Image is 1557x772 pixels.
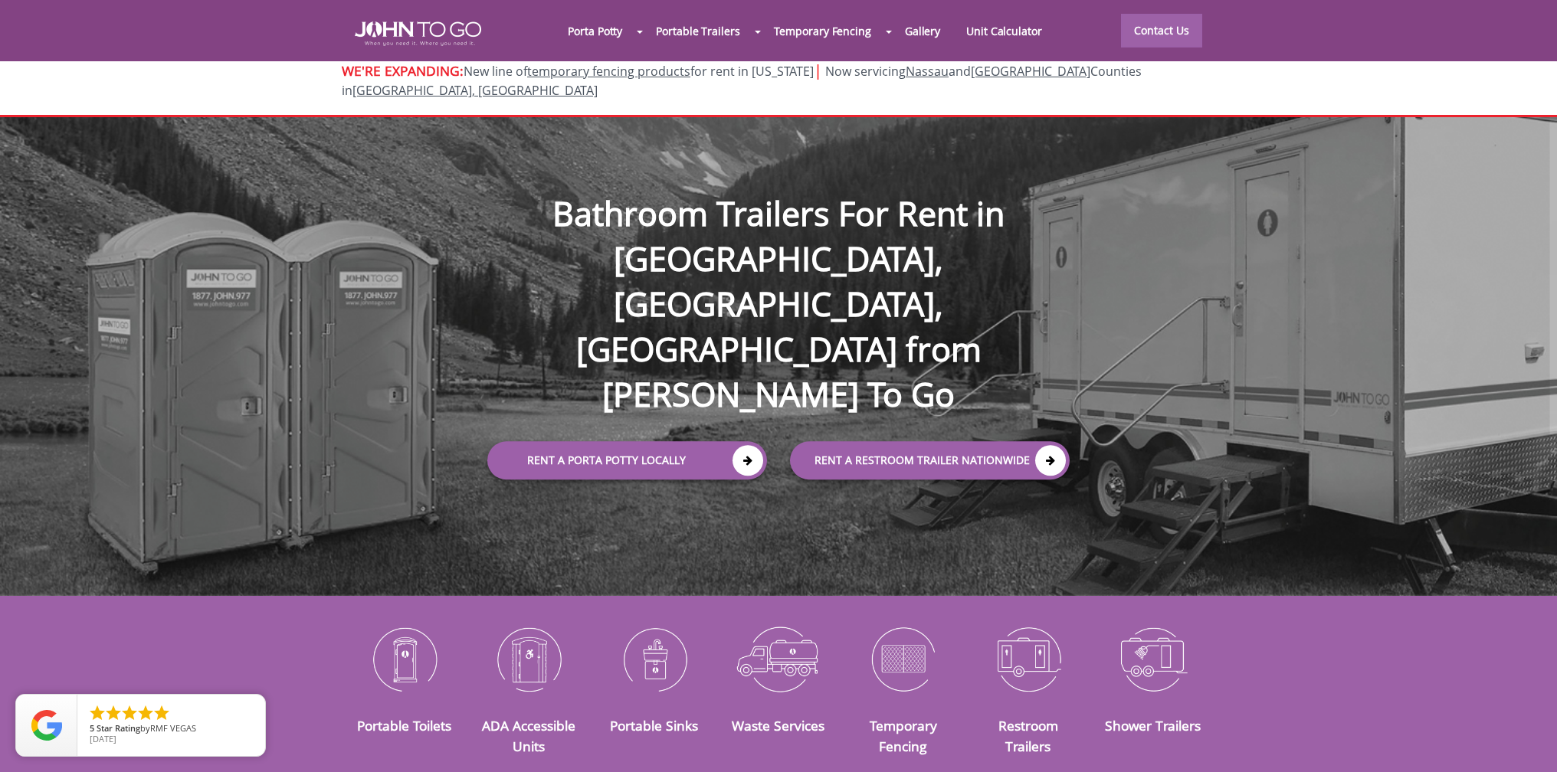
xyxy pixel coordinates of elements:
img: Temporary-Fencing-cion_N.png [852,619,954,698]
a: temporary fencing products [527,63,690,80]
img: Waste-Services-icon_N.png [728,619,830,698]
img: Portable-Toilets-icon_N.png [353,619,455,698]
img: Review Rating [31,710,62,741]
span: New line of for rent in [US_STATE] [342,63,1142,99]
img: Shower-Trailers-icon_N.png [1102,619,1204,698]
a: Portable Trailers [643,15,752,47]
a: Nassau [906,63,949,80]
a: Shower Trailers [1105,716,1201,734]
a: [GEOGRAPHIC_DATA] [971,63,1090,80]
span: WE'RE EXPANDING: [342,61,464,80]
a: Contact Us [1121,14,1202,47]
a: ADA Accessible Units [482,716,575,754]
a: Portable Toilets [357,716,451,734]
a: Porta Potty [555,15,635,47]
a: [GEOGRAPHIC_DATA], [GEOGRAPHIC_DATA] [352,82,598,99]
li:  [88,704,107,722]
a: Restroom Trailers [998,716,1058,754]
a: Unit Calculator [953,15,1055,47]
span: RMF VEGAS [150,722,196,734]
a: Waste Services [732,716,824,734]
h1: Bathroom Trailers For Rent in [GEOGRAPHIC_DATA], [GEOGRAPHIC_DATA], [GEOGRAPHIC_DATA] from [PERSO... [472,141,1085,417]
li:  [152,704,171,722]
img: Restroom-Trailers-icon_N.png [977,619,1079,698]
img: JOHN to go [355,21,481,46]
li:  [104,704,123,722]
span: Star Rating [97,722,140,734]
li:  [120,704,139,722]
span: [DATE] [90,733,116,744]
span: by [90,724,253,734]
span: Now servicing and Counties in [342,63,1142,99]
button: Live Chat [1496,711,1557,772]
a: rent a RESTROOM TRAILER Nationwide [790,441,1070,479]
a: Temporary Fencing [761,15,884,47]
a: Gallery [892,15,953,47]
span: 5 [90,722,94,734]
img: Portable-Sinks-icon_N.png [603,619,705,698]
li:  [136,704,155,722]
a: Temporary Fencing [870,716,937,754]
a: Rent a Porta Potty Locally [487,441,767,479]
span: | [814,60,822,80]
img: ADA-Accessible-Units-icon_N.png [478,619,580,698]
a: Portable Sinks [610,716,698,734]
